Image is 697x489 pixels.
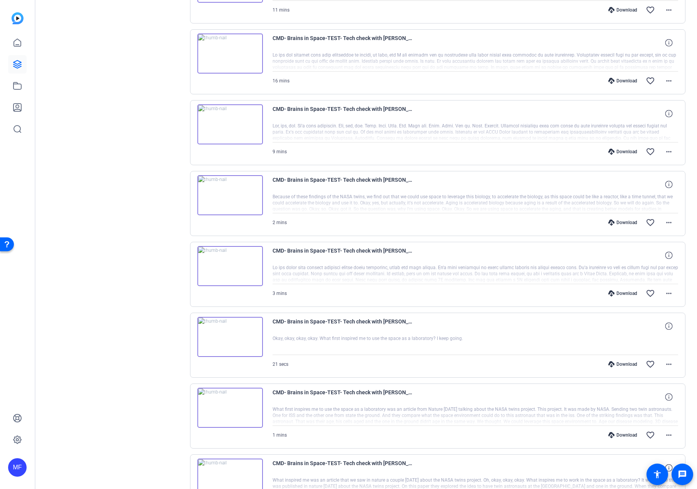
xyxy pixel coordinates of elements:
div: MF [8,458,27,477]
mat-icon: accessibility [653,470,662,479]
div: Download [604,149,641,155]
span: 3 mins [273,291,287,296]
img: thumb-nail [197,175,263,215]
mat-icon: more_horiz [664,430,673,440]
mat-icon: favorite_border [646,5,655,15]
mat-icon: favorite_border [646,430,655,440]
mat-icon: message [678,470,687,479]
img: blue-gradient.svg [12,12,24,24]
span: CMD- Brains in Space-TEST- Tech check with [PERSON_NAME]-o-[MEDICAL_DATA] aging-Take 2-2025-10-02... [273,104,415,123]
img: thumb-nail [197,388,263,428]
span: CMD- Brains in Space-TEST- Tech check with [PERSON_NAME]-o-[MEDICAL_DATA] aging-Take 1-2025-10-02... [273,175,415,194]
mat-icon: more_horiz [664,289,673,298]
mat-icon: more_horiz [664,218,673,227]
mat-icon: favorite_border [646,218,655,227]
img: thumb-nail [197,104,263,144]
span: 2 mins [273,220,287,225]
span: 1 mins [273,432,287,438]
mat-icon: more_horiz [664,76,673,85]
mat-icon: more_horiz [664,5,673,15]
span: CMD- Brains in Space-TEST- Tech check with [PERSON_NAME]-o-First inspiration-Take 5-2025-10-02-12... [273,317,415,335]
mat-icon: favorite_border [646,76,655,85]
mat-icon: favorite_border [646,147,655,156]
div: Download [604,290,641,296]
span: CMD- Brains in Space-TEST- Tech check with [PERSON_NAME]-o-First inspiration-Take 4-2025-10-02-12... [273,388,415,406]
mat-icon: more_horiz [664,147,673,156]
span: CMD- Brains in Space-TEST- Tech check with [PERSON_NAME]-Instruments-Take 1-2025-10-02-12-24-19-6... [273,33,415,52]
img: thumb-nail [197,317,263,357]
div: Download [604,78,641,84]
mat-icon: favorite_border [646,360,655,369]
span: CMD- Brains in Space-TEST- Tech check with [PERSON_NAME]-First inspiration-Take 3-2025-10-02-11-5... [273,459,415,477]
span: CMD- Brains in Space-TEST- Tech check with [PERSON_NAME]-o-Research overview-Take 1-2025-10-02-12... [273,246,415,265]
div: Download [604,361,641,367]
div: Download [604,7,641,13]
img: thumb-nail [197,246,263,286]
span: 11 mins [273,7,290,13]
div: Download [604,432,641,438]
span: 21 secs [273,362,288,367]
img: thumb-nail [197,33,263,74]
span: 9 mins [273,149,287,154]
span: 16 mins [273,78,290,84]
mat-icon: favorite_border [646,289,655,298]
div: Download [604,219,641,226]
mat-icon: more_horiz [664,360,673,369]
